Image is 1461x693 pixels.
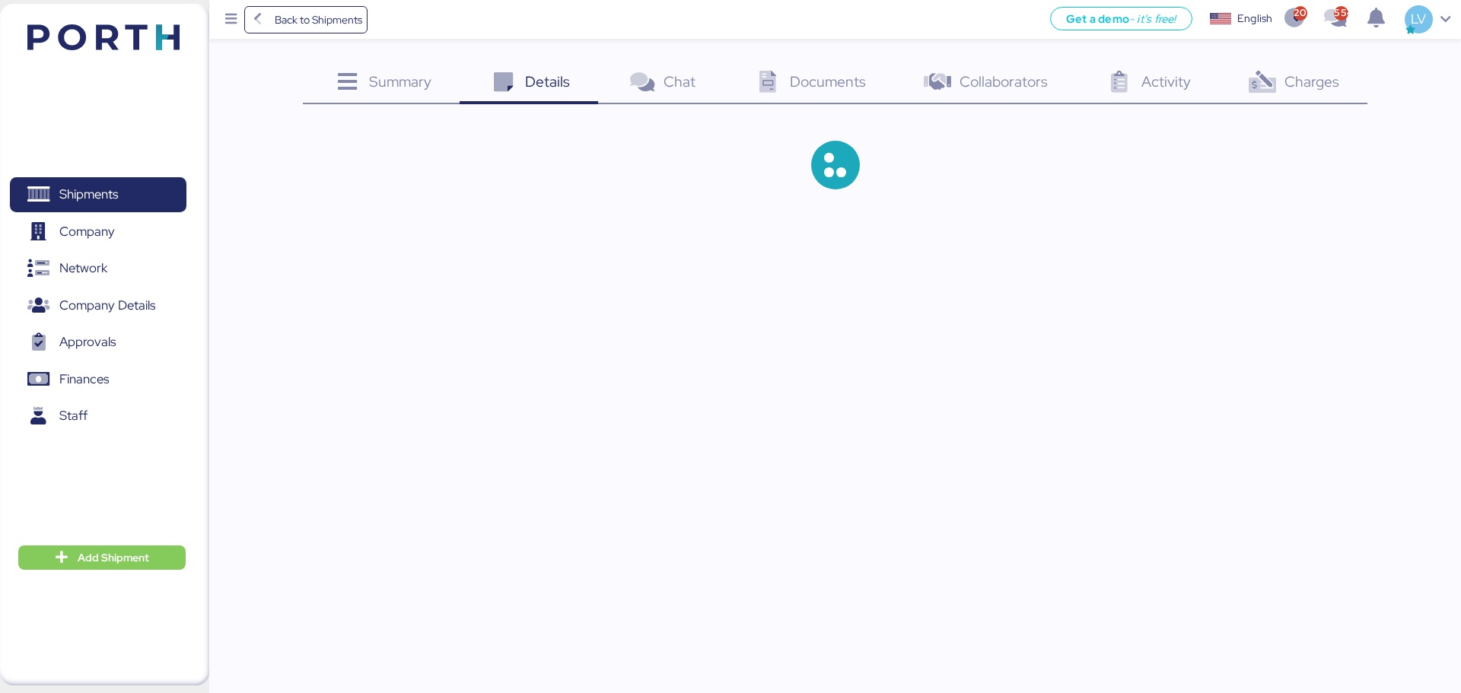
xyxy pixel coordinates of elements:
div: English [1237,11,1272,27]
a: Company [10,214,186,249]
span: Company [59,221,115,243]
span: Details [525,72,570,91]
span: Approvals [59,331,116,353]
span: Chat [664,72,695,91]
span: LV [1411,9,1426,29]
a: Approvals [10,325,186,360]
span: Back to Shipments [275,11,362,29]
a: Network [10,251,186,286]
button: Add Shipment [18,545,186,570]
a: Company Details [10,288,186,323]
span: Charges [1284,72,1339,91]
a: Staff [10,399,186,434]
a: Finances [10,361,186,396]
span: Finances [59,368,109,390]
a: Back to Shipments [244,6,368,33]
span: Summary [369,72,431,91]
span: Network [59,257,107,279]
button: Menu [218,7,244,33]
span: Activity [1141,72,1191,91]
span: Staff [59,405,88,427]
span: Shipments [59,183,118,205]
span: Company Details [59,294,155,316]
span: Collaborators [960,72,1048,91]
a: Shipments [10,177,186,212]
span: Documents [790,72,866,91]
span: Add Shipment [78,548,149,567]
